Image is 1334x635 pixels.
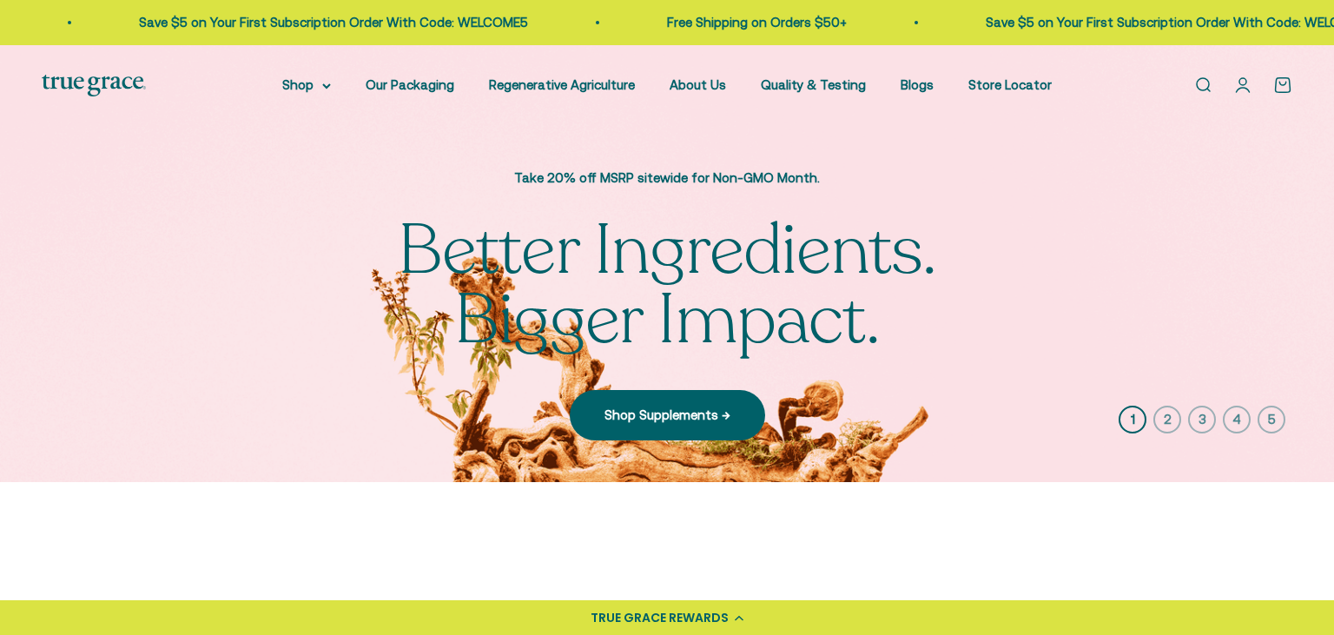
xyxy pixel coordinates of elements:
a: Shop Supplements → [570,390,765,440]
a: Free Shipping on Orders $50+ [652,15,832,30]
a: Quality & Testing [761,77,866,92]
a: Our Packaging [366,77,454,92]
button: 4 [1223,406,1251,433]
a: About Us [670,77,726,92]
button: 2 [1153,406,1181,433]
button: 5 [1258,406,1285,433]
a: Store Locator [968,77,1052,92]
p: Save $5 on Your First Subscription Order With Code: WELCOME5 [124,12,513,33]
a: Blogs [901,77,934,92]
split-lines: Better Ingredients. Bigger Impact. [398,203,937,367]
p: Take 20% off MSRP sitewide for Non-GMO Month. [380,168,954,189]
summary: Shop [282,75,331,96]
button: 1 [1119,406,1146,433]
a: Regenerative Agriculture [489,77,635,92]
div: TRUE GRACE REWARDS [591,609,729,627]
button: 3 [1188,406,1216,433]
